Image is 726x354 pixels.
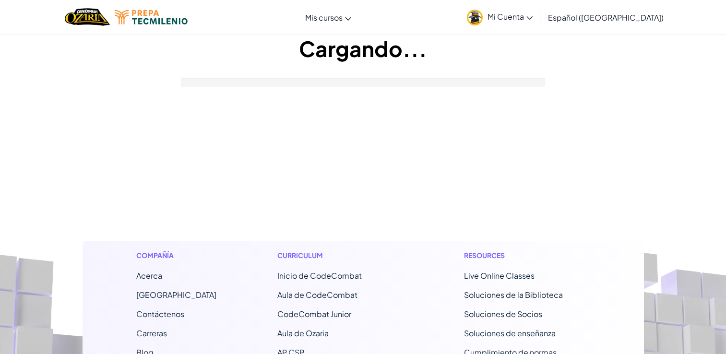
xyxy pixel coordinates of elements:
[464,290,563,300] a: Soluciones de la Biblioteca
[300,4,356,30] a: Mis cursos
[136,271,162,281] a: Acerca
[136,328,167,338] a: Carreras
[277,309,351,319] a: CodeCombat Junior
[464,328,556,338] a: Soluciones de enseñanza
[115,10,188,24] img: Tecmilenio logo
[277,290,357,300] a: Aula de CodeCombat
[277,250,404,260] h1: Curriculum
[548,12,664,23] span: Español ([GEOGRAPHIC_DATA])
[464,271,535,281] a: Live Online Classes
[136,290,216,300] a: [GEOGRAPHIC_DATA]
[65,7,109,27] a: Ozaria by CodeCombat logo
[136,309,184,319] span: Contáctenos
[136,250,216,260] h1: Compañía
[65,7,109,27] img: Home
[467,10,483,25] img: avatar
[488,12,533,22] span: Mi Cuenta
[462,2,537,32] a: Mi Cuenta
[277,328,329,338] a: Aula de Ozaria
[277,271,362,281] span: Inicio de CodeCombat
[543,4,668,30] a: Español ([GEOGRAPHIC_DATA])
[464,309,542,319] a: Soluciones de Socios
[464,250,590,260] h1: Resources
[305,12,343,23] span: Mis cursos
